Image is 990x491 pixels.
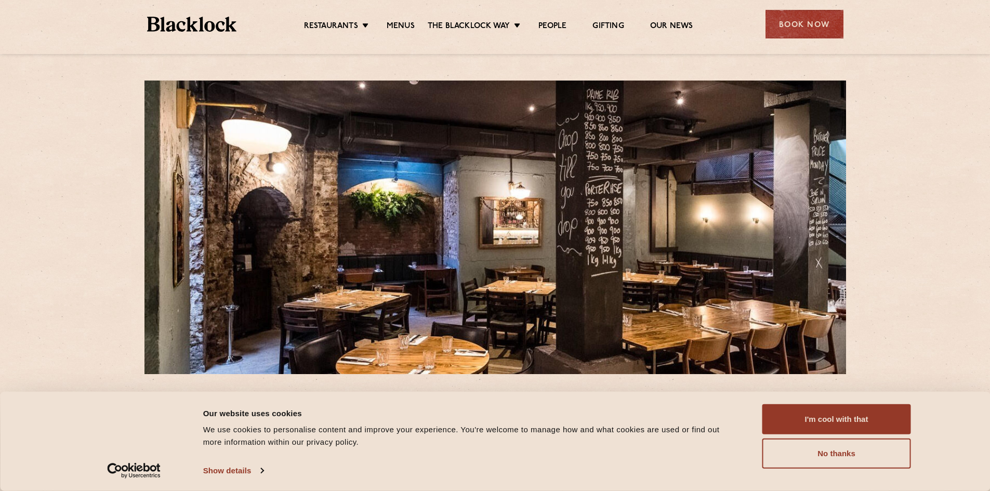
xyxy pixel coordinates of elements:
[304,21,358,33] a: Restaurants
[762,404,911,434] button: I'm cool with that
[650,21,693,33] a: Our News
[428,21,510,33] a: The Blacklock Way
[203,463,263,479] a: Show details
[762,439,911,469] button: No thanks
[387,21,415,33] a: Menus
[765,10,843,38] div: Book Now
[538,21,566,33] a: People
[147,17,237,32] img: BL_Textured_Logo-footer-cropped.svg
[203,423,739,448] div: We use cookies to personalise content and improve your experience. You're welcome to manage how a...
[592,21,624,33] a: Gifting
[203,407,739,419] div: Our website uses cookies
[88,463,179,479] a: Usercentrics Cookiebot - opens in a new window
